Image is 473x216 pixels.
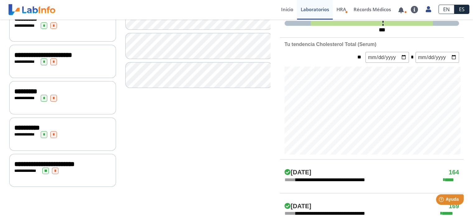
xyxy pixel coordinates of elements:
h4: 164 [449,169,459,176]
iframe: Help widget launcher [418,192,466,209]
h4: [DATE] [285,203,311,210]
input: mm/dd/yyyy [365,52,409,63]
b: Tu tendencia Cholesterol Total (Serum) [285,42,376,47]
a: ES [454,5,469,14]
h4: [DATE] [285,169,311,176]
a: EN [438,5,454,14]
span: HRA [336,6,346,12]
input: mm/dd/yyyy [415,52,459,63]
